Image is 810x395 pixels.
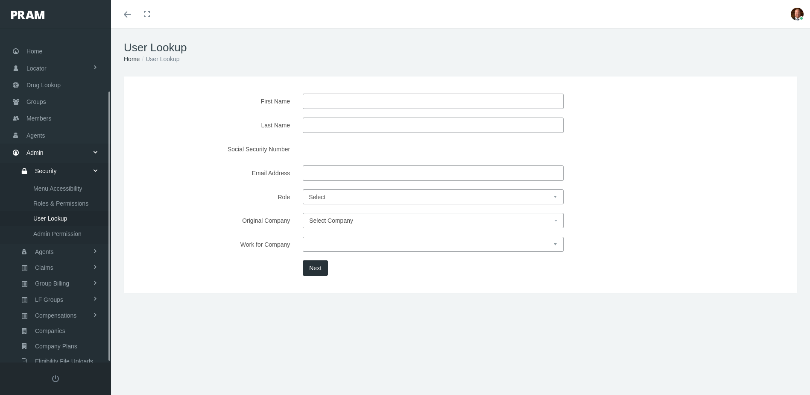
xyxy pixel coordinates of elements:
[33,196,88,211] span: Roles & Permissions
[26,94,46,110] span: Groups
[26,60,47,77] span: Locator
[35,292,63,307] span: LF Groups
[35,164,57,178] span: Security
[35,308,76,323] span: Compensations
[26,127,45,144] span: Agents
[124,56,140,62] a: Home
[132,165,296,181] label: Email Address
[11,11,44,19] img: PRAM_20_x_78.png
[33,227,82,241] span: Admin Permission
[124,41,797,54] h1: User Lookup
[26,43,42,59] span: Home
[132,94,296,109] label: First Name
[35,260,53,275] span: Claims
[26,110,51,127] span: Members
[132,237,296,252] label: Work for Company
[140,54,179,64] li: User Lookup
[132,213,296,228] label: Original Company
[132,118,296,133] label: Last Name
[35,339,77,354] span: Company Plans
[132,141,296,157] label: Social Security Number
[26,144,44,161] span: Admin
[33,211,67,226] span: User Lookup
[26,77,61,93] span: Drug Lookup
[35,276,69,291] span: Group Billing
[791,8,804,21] img: S_Profile_Picture_693.jpg
[35,245,54,259] span: Agents
[132,189,296,204] label: Role
[303,260,328,276] button: Next
[35,354,93,368] span: Eligibility File Uploads
[309,217,353,224] span: Select Company
[35,324,65,338] span: Companies
[33,181,82,196] span: Menu Accessibility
